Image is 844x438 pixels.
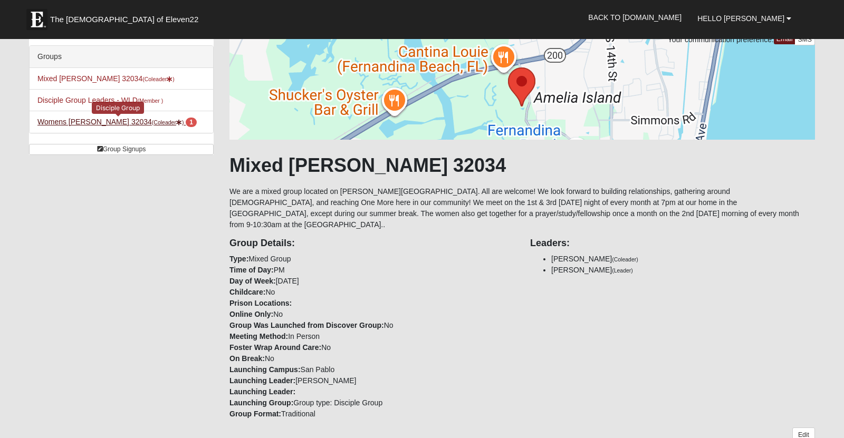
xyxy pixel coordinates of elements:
[229,299,292,307] strong: Prison Locations:
[152,119,184,125] small: (Coleader )
[794,34,815,45] a: SMS
[229,332,288,340] strong: Meeting Method:
[229,266,274,274] strong: Time of Day:
[222,230,522,420] div: Mixed Group PM [DATE] No No No In Person No No San Pablo [PERSON_NAME] Group type: Disciple Group...
[29,144,214,155] a: Group Signups
[229,410,281,418] strong: Group Format:
[229,321,384,329] strong: Group Was Launched from Discover Group:
[138,98,163,104] small: (Member )
[697,14,784,23] span: Hello [PERSON_NAME]
[229,277,276,285] strong: Day of Week:
[668,35,774,44] span: Your communication preference:
[37,118,197,126] a: Womens [PERSON_NAME] 32034(Coleader) 1
[229,154,815,177] h1: Mixed [PERSON_NAME] 32034
[530,238,815,249] h4: Leaders:
[142,76,175,82] small: (Coleader )
[229,398,293,407] strong: Launching Group:
[229,343,321,352] strong: Foster Wrap Around Care:
[229,255,248,263] strong: Type:
[612,267,633,274] small: (Leader)
[612,256,638,262] small: (Coleader)
[26,9,47,30] img: Eleven22 logo
[774,34,795,44] a: Email
[229,238,514,249] h4: Group Details:
[229,376,295,385] strong: Launching Leader:
[551,265,815,276] li: [PERSON_NAME]
[689,5,799,32] a: Hello [PERSON_NAME]
[37,96,163,104] a: Disciple Group Leaders - WLD(Member )
[551,254,815,265] li: [PERSON_NAME]
[186,118,197,127] span: number of pending members
[50,14,198,25] span: The [DEMOGRAPHIC_DATA] of Eleven22
[229,288,265,296] strong: Childcare:
[37,74,175,83] a: Mixed [PERSON_NAME] 32034(Coleader)
[21,4,232,30] a: The [DEMOGRAPHIC_DATA] of Eleven22
[580,4,689,31] a: Back to [DOMAIN_NAME]
[30,46,213,68] div: Groups
[229,354,265,363] strong: On Break:
[229,365,301,374] strong: Launching Campus:
[229,310,273,318] strong: Online Only:
[92,102,144,114] div: Disciple Group
[229,387,295,396] strong: Launching Leader:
